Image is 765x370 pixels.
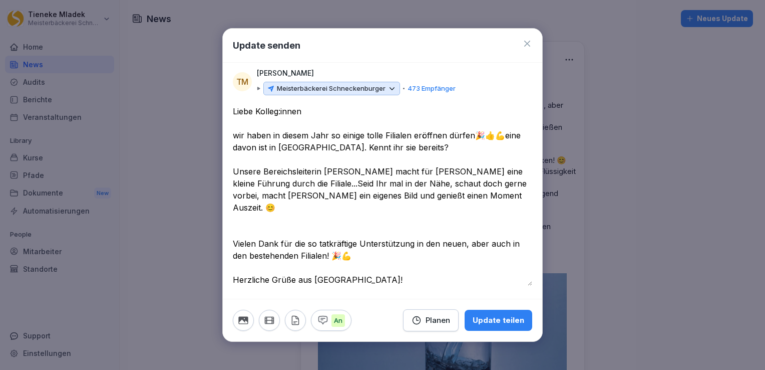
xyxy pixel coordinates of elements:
div: Update teilen [473,315,524,326]
button: Planen [403,309,459,331]
div: TM [233,72,252,91]
p: [PERSON_NAME] [257,68,314,79]
p: Meisterbäckerei Schneckenburger [277,84,386,94]
p: An [331,314,345,327]
div: Planen [412,315,450,326]
h1: Update senden [233,39,300,52]
button: Update teilen [465,310,532,331]
button: An [311,310,351,331]
p: 473 Empfänger [408,84,456,94]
